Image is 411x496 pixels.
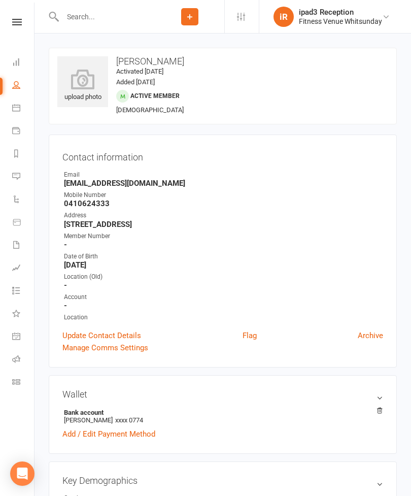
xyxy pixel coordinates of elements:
input: Search... [59,10,155,24]
a: Add / Edit Payment Method [62,428,155,440]
div: ipad3 Reception [299,8,382,17]
div: Location (Old) [64,272,383,282]
a: Archive [358,329,383,342]
strong: [DATE] [64,260,383,270]
a: Calendar [12,97,35,120]
a: Product Sales [12,212,35,235]
a: Assessments [12,257,35,280]
a: Roll call kiosk mode [12,349,35,372]
a: Payments [12,120,35,143]
div: Mobile Number [64,190,383,200]
h3: Key Demographics [62,475,383,486]
div: Location [64,313,383,322]
div: Open Intercom Messenger [10,461,35,486]
strong: 0410624333 [64,199,383,208]
strong: - [64,301,383,310]
strong: - [64,281,383,290]
a: What's New [12,303,35,326]
div: Account [64,292,383,302]
div: iR [273,7,294,27]
h3: [PERSON_NAME] [57,56,388,67]
strong: [EMAIL_ADDRESS][DOMAIN_NAME] [64,179,383,188]
div: Email [64,170,383,180]
a: General attendance kiosk mode [12,326,35,349]
h3: Wallet [62,389,383,400]
div: Date of Birth [64,252,383,261]
div: Member Number [64,232,383,241]
time: Activated [DATE] [116,68,163,75]
strong: [STREET_ADDRESS] [64,220,383,229]
div: Fitness Venue Whitsunday [299,17,382,26]
time: Added [DATE] [116,78,155,86]
span: [DEMOGRAPHIC_DATA] [116,106,184,114]
div: Address [64,211,383,220]
div: upload photo [57,69,108,103]
li: [PERSON_NAME] [62,407,383,425]
a: Class kiosk mode [12,372,35,394]
a: People [12,75,35,97]
a: Manage Comms Settings [62,342,148,354]
a: Dashboard [12,52,35,75]
strong: Bank account [64,409,378,416]
strong: - [64,240,383,249]
span: xxxx 0774 [115,416,143,424]
span: Active member [130,92,180,100]
a: Update Contact Details [62,329,141,342]
h3: Contact information [62,148,383,162]
a: Flag [243,329,257,342]
a: Reports [12,143,35,166]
